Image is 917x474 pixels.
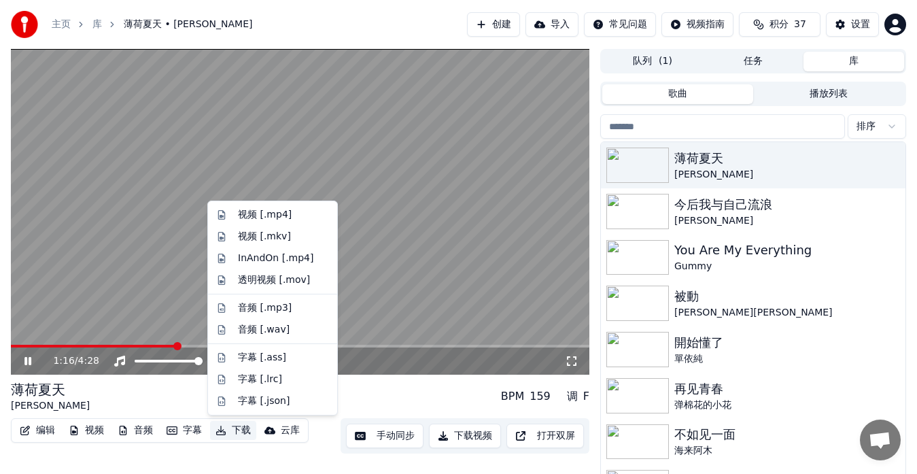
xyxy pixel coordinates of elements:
button: 手动同步 [346,424,423,448]
div: 云库 [281,424,300,437]
button: 播放列表 [753,84,904,104]
div: 视频 [.mp4] [238,208,292,222]
div: 薄荷夏天 [674,149,900,168]
button: 字幕 [161,421,207,440]
div: 设置 [851,18,870,31]
a: 开放式聊天 [860,420,901,460]
div: Gummy [674,260,900,273]
div: 159 [530,388,551,405]
div: [PERSON_NAME] [674,168,900,182]
div: [PERSON_NAME] [674,214,900,228]
div: [PERSON_NAME] [11,399,90,413]
div: 不如见一面 [674,425,900,444]
div: 再见青春 [674,379,900,399]
div: 單依純 [674,352,900,366]
button: 库 [803,52,904,71]
span: ( 1 ) [659,54,672,68]
div: 被動 [674,287,900,306]
button: 任务 [703,52,803,71]
div: 透明视频 [.mov] [238,273,310,287]
div: 视频 [.mkv] [238,230,291,243]
button: 编辑 [14,421,60,440]
div: F [583,388,589,405]
button: 视频 [63,421,109,440]
span: 37 [794,18,806,31]
button: 视频指南 [661,12,733,37]
button: 音频 [112,421,158,440]
div: / [53,354,86,368]
button: 常见问题 [584,12,656,37]
button: 下载视频 [429,424,501,448]
div: BPM [501,388,524,405]
div: 音频 [.mp3] [238,301,292,315]
div: 字幕 [.json] [238,394,290,408]
div: 薄荷夏天 [11,380,90,399]
span: 积分 [769,18,789,31]
nav: breadcrumb [52,18,252,31]
div: 字幕 [.lrc] [238,373,282,386]
button: 队列 [602,52,703,71]
button: 下载 [210,421,256,440]
button: 导入 [525,12,578,37]
button: 歌曲 [602,84,753,104]
button: 积分37 [739,12,820,37]
button: 设置 [826,12,879,37]
button: 打开双屏 [506,424,584,448]
div: 字幕 [.ass] [238,351,286,365]
div: 開始懂了 [674,333,900,352]
a: 库 [92,18,102,31]
span: 1:16 [53,354,74,368]
div: [PERSON_NAME][PERSON_NAME] [674,306,900,320]
div: 弹棉花的小花 [674,399,900,412]
div: 今后我与自己流浪 [674,195,900,214]
a: 主页 [52,18,71,31]
div: 海来阿木 [674,444,900,458]
span: 4:28 [78,354,99,368]
div: 调 [567,388,578,405]
button: 创建 [467,12,520,37]
div: You Are My Everything [674,241,900,260]
span: 薄荷夏天 • [PERSON_NAME] [124,18,252,31]
img: youka [11,11,38,38]
div: InAndOn [.mp4] [238,252,314,265]
div: 音频 [.wav] [238,323,290,337]
span: 排序 [857,120,876,133]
